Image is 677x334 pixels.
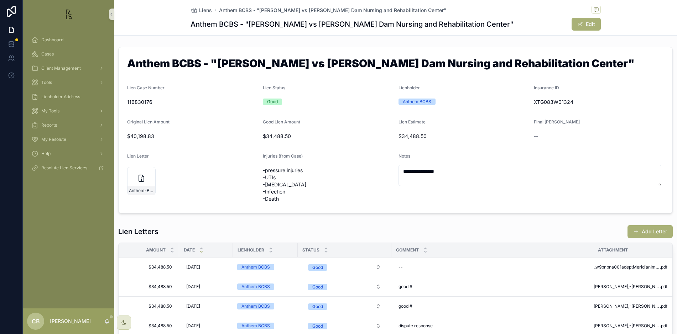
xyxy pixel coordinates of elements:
span: Client Management [41,65,81,71]
span: good # [399,303,412,309]
span: $40,198.83 [127,133,257,140]
button: Select Button [302,280,387,293]
a: dispute response [396,320,589,332]
a: $34,488.50 [127,301,175,312]
a: $34,488.50 [127,261,175,273]
span: -- [534,133,538,140]
a: good # [396,301,589,312]
span: Lien Estimate [399,119,426,124]
a: Dashboard [27,33,110,46]
span: Tools [41,80,52,85]
span: $34,488.50 [130,303,172,309]
span: Notes [399,153,410,159]
a: Anthem BCBS - "[PERSON_NAME] vs [PERSON_NAME] Dam Nursing and Rehabilitation Center" [219,7,446,14]
a: Lienholder Address [27,90,110,103]
span: Good Lien Amount [263,119,300,124]
span: [PERSON_NAME],-[PERSON_NAME]---from-Anthem-dispute-response-12-01-23 [594,323,660,329]
span: Date [184,247,195,253]
img: App logo [63,9,74,20]
button: Add Letter [627,225,673,238]
a: [DATE] [183,320,229,332]
a: Select Button [302,319,387,333]
a: Anthem BCBS [237,283,293,290]
span: Lienholder [238,247,264,253]
span: Lien Status [263,85,285,90]
span: Liens [199,7,212,14]
span: [DATE] [186,284,200,290]
a: Help [27,147,110,160]
a: Anthem BCBS [237,264,293,270]
a: [DATE] [183,261,229,273]
a: _w9pnpna001adeptMeridianImportReports_Output_Production_AdHoc60c1d45c-477f-4434-9369-dc8e052abbe4... [594,264,667,270]
span: $34,488.50 [130,264,172,270]
span: $34,488.50 [130,284,172,290]
span: [PERSON_NAME],-[PERSON_NAME]---from-Anthem-lien-update-11-07-24 [594,284,660,290]
a: [PERSON_NAME],-[PERSON_NAME]---from-Anthem-lien-update-11-07-24.pdf [594,284,667,290]
span: Lienholder Address [41,94,80,100]
span: Resolute Lien Services [41,165,87,171]
div: scrollable content [23,28,114,184]
a: Resolute Lien Services [27,161,110,174]
span: Lien Case Number [127,85,165,90]
span: Attachment [598,247,628,253]
span: Comment [396,247,419,253]
span: .pdf [660,264,667,270]
a: $34,488.50 [127,281,175,292]
a: good # [396,281,589,292]
span: Insurance ID [534,85,559,90]
span: Reports [41,122,57,128]
div: Good [312,303,323,310]
span: Anthem-BCBS-initial-lien-request-10-10-2023 [129,188,154,193]
span: Help [41,151,51,157]
span: _w9pnpna001adeptMeridianImportReports_Output_Production_AdHoc60c1d45c-477f-4434-9369-dc8e052abbe4 [594,264,660,270]
p: [PERSON_NAME] [50,318,91,325]
a: Cases [27,48,110,60]
a: Select Button [302,280,387,293]
a: Client Management [27,62,110,75]
span: Injuries (from Case) [263,153,303,159]
a: [PERSON_NAME],-[PERSON_NAME]---from-Anthem-updated-lien-5-21-24.pdf [594,303,667,309]
span: -pressure injuries -UTIs -[MEDICAL_DATA] -Infection -Death [263,167,393,202]
div: Anthem BCBS [241,264,270,270]
h1: Anthem BCBS - "[PERSON_NAME] vs [PERSON_NAME] Dam Nursing and Rehabilitation Center" [191,19,514,29]
a: -- [396,261,589,273]
span: Cases [41,51,54,57]
span: $34,488.50 [263,133,393,140]
a: [DATE] [183,301,229,312]
a: My Resolute [27,133,110,146]
h1: Lien Letters [118,227,158,237]
a: Select Button [302,299,387,313]
span: .pdf [660,303,667,309]
span: Status [302,247,319,253]
span: $34,488.50 [130,323,172,329]
span: dispute response [399,323,433,329]
span: Lien Letter [127,153,149,159]
span: $34,488.50 [399,133,528,140]
span: CB [32,317,40,325]
div: -- [399,264,403,270]
span: Dashboard [41,37,63,43]
span: XTG083W01324 [534,99,664,106]
h1: Anthem BCBS - "[PERSON_NAME] vs [PERSON_NAME] Dam Nursing and Rehabilitation Center" [127,58,664,71]
div: Good [312,284,323,290]
span: Lienholder [399,85,420,90]
button: Select Button [302,261,387,274]
div: Good [312,323,323,329]
a: Tools [27,76,110,89]
div: Anthem BCBS [241,323,270,329]
div: Anthem BCBS [241,283,270,290]
a: [DATE] [183,281,229,292]
a: Anthem BCBS [237,323,293,329]
span: good # [399,284,412,290]
div: Good [267,99,278,105]
span: My Tools [41,108,59,114]
span: [PERSON_NAME],-[PERSON_NAME]---from-Anthem-updated-lien-5-21-24 [594,303,660,309]
span: [DATE] [186,323,200,329]
span: My Resolute [41,137,66,142]
a: $34,488.50 [127,320,175,332]
span: [DATE] [186,303,200,309]
button: Select Button [302,319,387,332]
span: .pdf [660,323,667,329]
